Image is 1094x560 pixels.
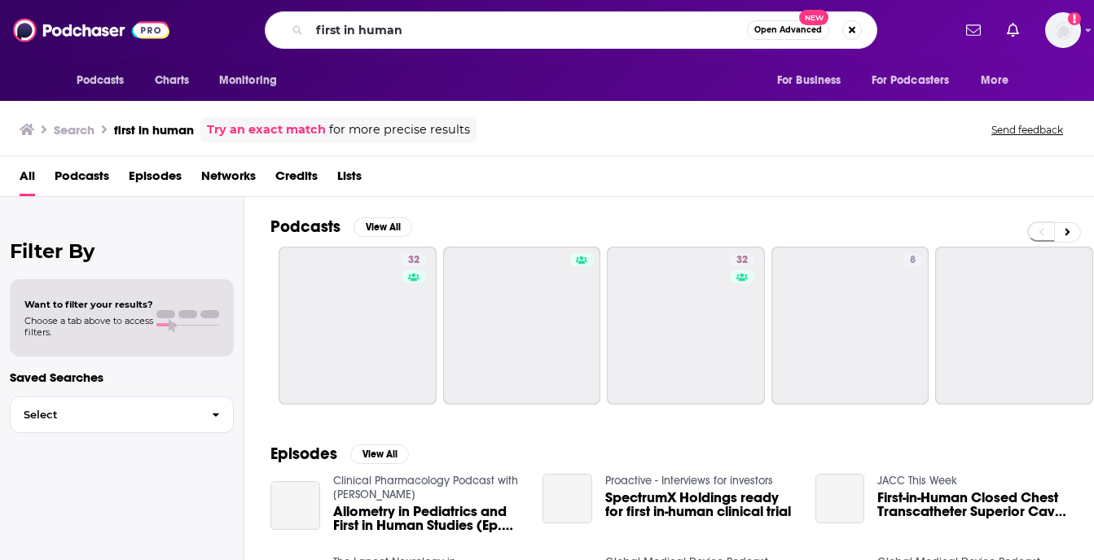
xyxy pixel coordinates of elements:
button: Show profile menu [1045,12,1081,48]
span: For Business [777,69,841,92]
a: All [20,163,35,196]
span: Logged in as rachellerussopr [1045,12,1081,48]
button: Select [10,396,234,433]
button: View All [354,217,412,237]
div: Search podcasts, credits, & more... [265,11,877,49]
span: More [981,69,1008,92]
span: New [799,10,828,25]
span: for more precise results [329,120,470,139]
a: EpisodesView All [270,444,409,464]
img: Podchaser - Follow, Share and Rate Podcasts [13,15,169,46]
a: 32 [607,247,765,405]
button: Send feedback [986,123,1068,137]
span: Want to filter your results? [24,299,153,310]
a: 32 [402,253,426,266]
button: Open AdvancedNew [747,20,829,40]
a: PodcastsView All [270,217,412,237]
h2: Episodes [270,444,337,464]
a: JACC This Week [877,474,957,488]
span: Monitoring [219,69,277,92]
button: open menu [766,65,862,96]
button: open menu [208,65,298,96]
a: SpectrumX Holdings ready for first in-human clinical trial [543,474,592,523]
a: Clinical Pharmacology Podcast with Nathan Teuscher [333,474,518,501]
input: Search podcasts, credits, & more... [310,17,747,43]
span: 32 [736,252,748,269]
a: Podcasts [55,163,109,196]
p: Saved Searches [10,370,234,385]
a: Allometry in Pediatrics and First in Human Studies (Ep. 17) [270,481,320,531]
a: Allometry in Pediatrics and First in Human Studies (Ep. 17) [333,505,524,532]
a: SpectrumX Holdings ready for first in-human clinical trial [605,491,796,518]
button: open menu [861,65,973,96]
h2: Podcasts [270,217,341,237]
span: Podcasts [77,69,125,92]
span: Charts [155,69,190,92]
a: Show notifications dropdown [1000,16,1026,44]
a: 8 [903,253,922,266]
a: Proactive - Interviews for investors [605,474,773,488]
button: open menu [65,65,146,96]
a: 32 [279,247,437,405]
span: For Podcasters [872,69,950,92]
span: Select [11,409,199,420]
h3: Search [54,122,94,138]
a: Episodes [129,163,182,196]
span: Open Advanced [754,26,822,34]
button: open menu [969,65,1029,96]
a: 32 [730,253,754,266]
img: User Profile [1045,12,1081,48]
a: Try an exact match [207,120,326,139]
a: 8 [771,247,929,405]
a: Show notifications dropdown [960,16,987,44]
a: Networks [201,163,256,196]
span: 32 [408,252,420,269]
a: Credits [275,163,318,196]
a: First-in-Human Closed Chest Transcatheter Superior Cavo-Pulmonary Anastomosis [815,474,865,523]
a: First-in-Human Closed Chest Transcatheter Superior Cavo-Pulmonary Anastomosis [877,491,1068,518]
a: Lists [337,163,362,196]
a: Charts [144,65,200,96]
svg: Add a profile image [1068,12,1081,25]
h3: first in human [114,122,194,138]
button: View All [350,444,409,464]
span: Choose a tab above to access filters. [24,315,153,338]
span: 8 [910,252,916,269]
h2: Filter By [10,239,234,263]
